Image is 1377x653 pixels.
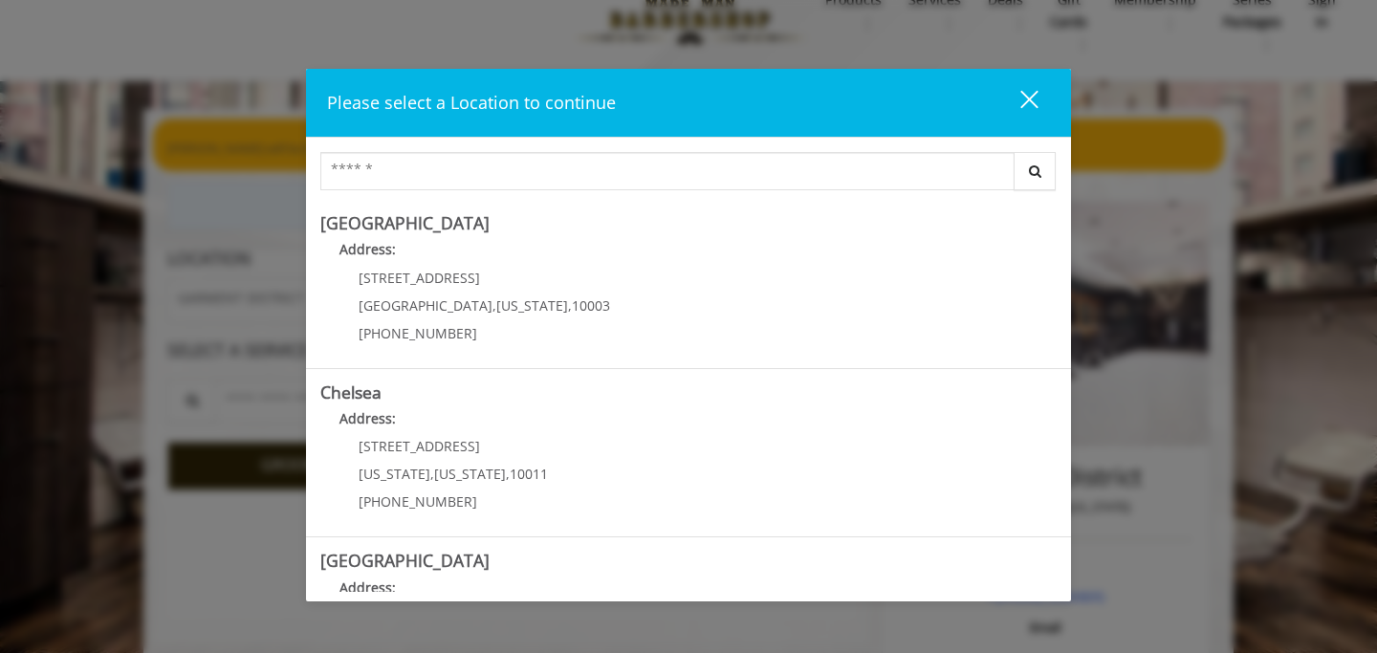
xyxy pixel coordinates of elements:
[359,492,477,511] span: [PHONE_NUMBER]
[359,465,430,483] span: [US_STATE]
[492,296,496,315] span: ,
[359,324,477,342] span: [PHONE_NUMBER]
[506,465,510,483] span: ,
[359,437,480,455] span: [STREET_ADDRESS]
[496,296,568,315] span: [US_STATE]
[327,91,616,114] span: Please select a Location to continue
[339,240,396,258] b: Address:
[434,465,506,483] span: [US_STATE]
[572,296,610,315] span: 10003
[568,296,572,315] span: ,
[998,89,1037,118] div: close dialog
[320,211,490,234] b: [GEOGRAPHIC_DATA]
[359,296,492,315] span: [GEOGRAPHIC_DATA]
[430,465,434,483] span: ,
[510,465,548,483] span: 10011
[320,381,382,403] b: Chelsea
[359,269,480,287] span: [STREET_ADDRESS]
[339,409,396,427] b: Address:
[320,152,1057,200] div: Center Select
[1024,164,1046,178] i: Search button
[320,152,1015,190] input: Search Center
[985,83,1050,122] button: close dialog
[339,578,396,597] b: Address:
[320,549,490,572] b: [GEOGRAPHIC_DATA]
